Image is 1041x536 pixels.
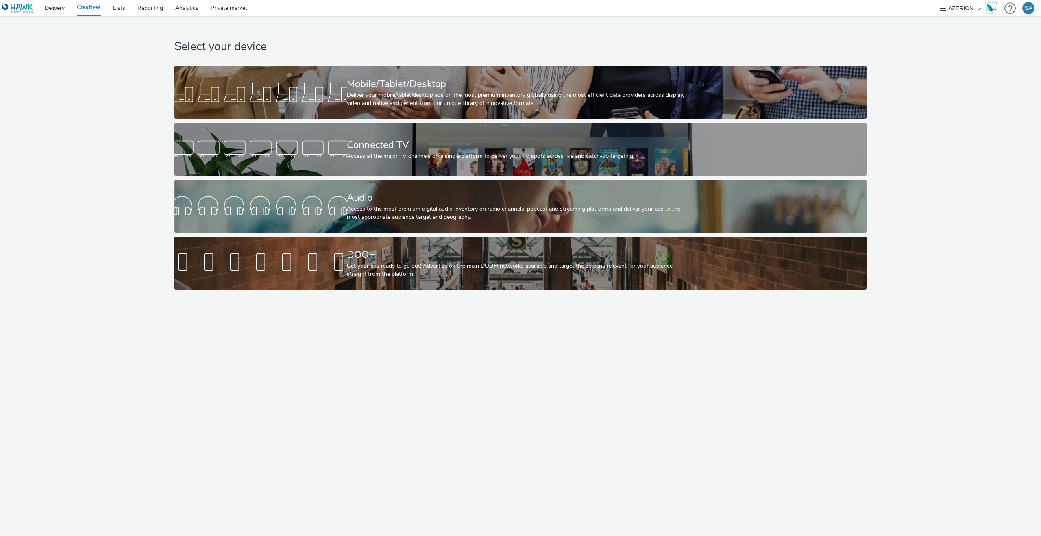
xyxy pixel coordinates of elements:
[347,138,691,152] div: Connected TV
[347,205,691,222] div: Access to the most premium digital audio inventory on radio channels, podcast and streaming platf...
[347,152,691,160] div: Access all the major TV channels on a single platform to deliver your TV spots across live and ca...
[347,191,691,205] div: Audio
[347,262,691,279] div: Get your ads ready to go out! Advertise on the main DOOH networks available and target the screen...
[985,2,997,15] img: Hawk Academy
[347,77,691,91] div: Mobile/Tablet/Desktop
[1025,2,1032,14] div: SA
[174,39,867,54] h1: Select your device
[985,2,1000,15] a: Hawk Academy
[174,237,867,290] a: DOOHGet your ads ready to go out! Advertise on the main DOOH networks available and target the sc...
[174,66,867,119] a: Mobile/Tablet/DesktopDeliver your mobile/tablet/desktop ads on the most premium inventory globall...
[2,3,33,13] img: undefined Logo
[174,180,867,233] a: AudioAccess to the most premium digital audio inventory on radio channels, podcast and streaming ...
[347,248,691,262] div: DOOH
[347,91,691,108] div: Deliver your mobile/tablet/desktop ads on the most premium inventory globally using the most effi...
[174,123,867,176] a: Connected TVAccess all the major TV channels on a single platform to deliver your TV spots across...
